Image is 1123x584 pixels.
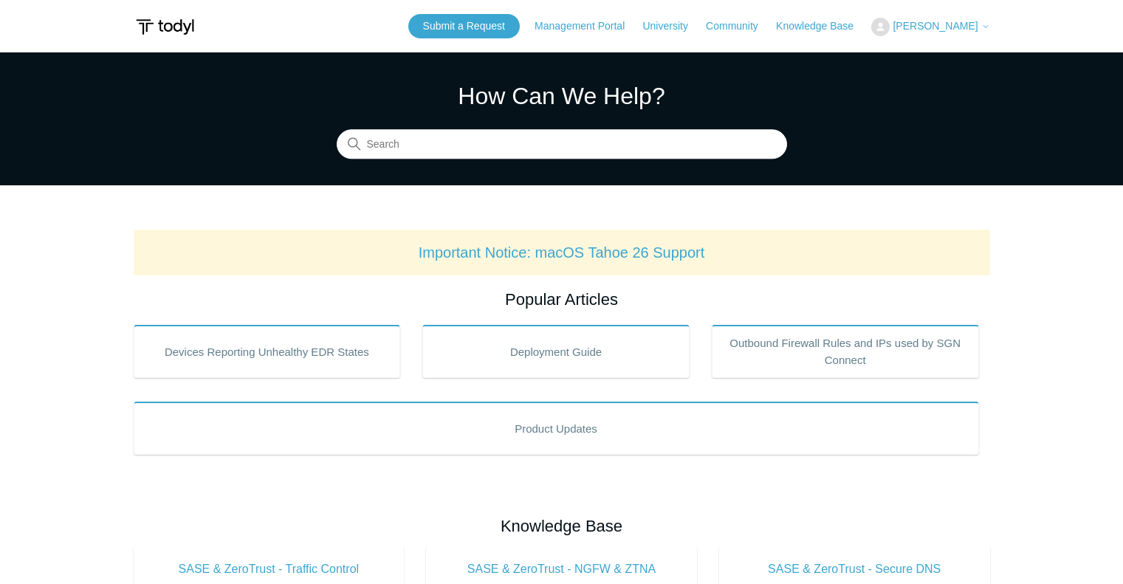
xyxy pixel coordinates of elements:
[337,78,787,114] h1: How Can We Help?
[134,325,401,378] a: Devices Reporting Unhealthy EDR States
[134,13,196,41] img: Todyl Support Center Help Center home page
[134,287,990,312] h2: Popular Articles
[871,18,989,36] button: [PERSON_NAME]
[134,402,979,455] a: Product Updates
[712,325,979,378] a: Outbound Firewall Rules and IPs used by SGN Connect
[422,325,690,378] a: Deployment Guide
[642,18,702,34] a: University
[893,20,978,32] span: [PERSON_NAME]
[156,560,382,578] span: SASE & ZeroTrust - Traffic Control
[535,18,639,34] a: Management Portal
[741,560,968,578] span: SASE & ZeroTrust - Secure DNS
[706,18,773,34] a: Community
[134,514,990,538] h2: Knowledge Base
[419,244,705,261] a: Important Notice: macOS Tahoe 26 Support
[448,560,675,578] span: SASE & ZeroTrust - NGFW & ZTNA
[337,130,787,159] input: Search
[408,14,520,38] a: Submit a Request
[776,18,868,34] a: Knowledge Base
